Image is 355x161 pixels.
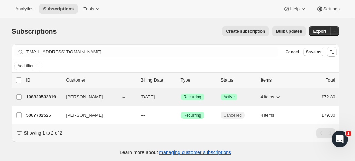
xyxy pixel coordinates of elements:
[141,112,145,118] span: ---
[285,49,299,55] span: Cancel
[26,94,61,100] p: 108329533819
[66,77,135,84] p: Customer
[323,6,340,12] span: Settings
[272,26,306,36] button: Bulk updates
[141,77,175,84] p: Billing Date
[181,77,215,84] div: Type
[261,92,282,102] button: 4 items
[224,112,242,118] span: Cancelled
[184,94,201,100] span: Recurring
[62,110,131,121] button: [PERSON_NAME]
[159,150,231,155] a: managing customer subscriptions
[276,29,302,34] span: Bulk updates
[66,94,103,100] span: [PERSON_NAME]
[221,77,255,84] p: Status
[26,110,335,120] div: 5067702525[PERSON_NAME]---SuccessRecurringCancelled4 items£79.30
[290,6,299,12] span: Help
[11,4,38,14] button: Analytics
[279,4,310,14] button: Help
[79,4,105,14] button: Tools
[306,49,322,55] span: Save as
[26,77,335,84] div: IDCustomerBilling DateTypeStatusItemsTotal
[184,112,201,118] span: Recurring
[261,94,274,100] span: 4 items
[24,130,62,137] p: Showing 1 to 2 of 2
[261,110,282,120] button: 4 items
[261,112,274,118] span: 4 items
[62,92,131,103] button: [PERSON_NAME]
[312,4,344,14] button: Settings
[12,28,57,35] span: Subscriptions
[66,112,103,119] span: [PERSON_NAME]
[26,77,61,84] p: ID
[222,26,269,36] button: Create subscription
[283,48,302,56] button: Cancel
[26,92,335,102] div: 108329533819[PERSON_NAME][DATE]SuccessRecurringSuccessActive4 items£72.80
[83,6,94,12] span: Tools
[43,6,74,12] span: Subscriptions
[326,77,335,84] p: Total
[18,63,34,69] span: Add filter
[39,4,78,14] button: Subscriptions
[322,112,335,118] span: £79.30
[14,62,42,70] button: Add filter
[141,94,155,99] span: [DATE]
[316,128,335,138] nav: Pagination
[327,47,337,57] button: Sort the results
[309,26,330,36] button: Export
[332,131,348,147] iframe: Intercom live chat
[224,94,235,100] span: Active
[26,47,279,57] input: Filter subscribers
[226,29,265,34] span: Create subscription
[322,94,335,99] span: £72.80
[120,149,231,156] p: Learn more about
[346,131,351,136] span: 1
[261,77,295,84] div: Items
[26,112,61,119] p: 5067702525
[313,29,326,34] span: Export
[303,48,324,56] button: Save as
[15,6,33,12] span: Analytics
